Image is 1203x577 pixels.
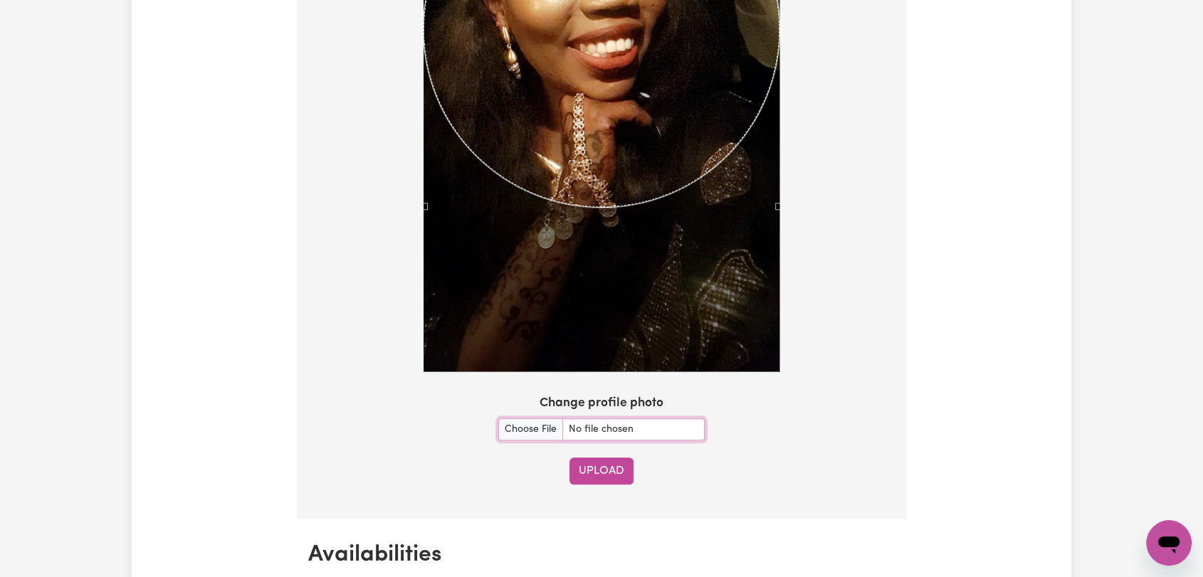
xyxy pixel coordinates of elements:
label: Change profile photo [540,394,663,413]
h2: Availabilities [308,541,895,568]
button: Upload [569,457,634,485]
iframe: Button to launch messaging window [1146,520,1192,566]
